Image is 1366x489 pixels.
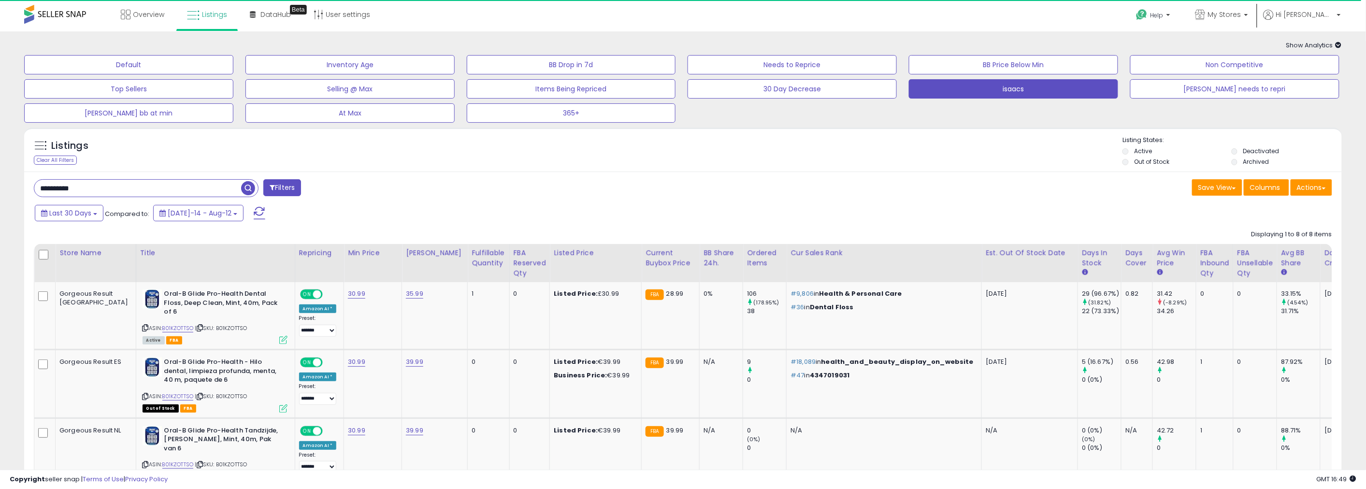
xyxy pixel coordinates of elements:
[1157,268,1163,277] small: Avg Win Price.
[1243,147,1280,155] label: Deactivated
[1150,11,1164,19] span: Help
[554,426,598,435] b: Listed Price:
[1125,426,1145,435] div: N/A
[472,248,505,268] div: Fulfillable Quantity
[59,248,132,258] div: Store Name
[791,371,974,380] p: in
[810,302,854,312] span: Dental Floss
[1250,183,1280,192] span: Columns
[704,248,739,268] div: BB Share 24h.
[909,79,1118,99] button: isaacs
[143,289,288,343] div: ASIN:
[1237,289,1270,298] div: 0
[1082,375,1121,384] div: 0 (0%)
[290,5,307,14] div: Tooltip anchor
[162,460,194,469] a: B01KZOTTSO
[1281,307,1320,316] div: 31.71%
[202,10,227,19] span: Listings
[666,357,684,366] span: 39.99
[1082,358,1121,366] div: 5 (16.67%)
[10,475,168,484] div: seller snap | |
[646,358,663,368] small: FBA
[791,248,978,258] div: Cur Sales Rank
[704,426,735,435] div: N/A
[986,289,1070,298] p: [DATE]
[24,55,233,74] button: Default
[1291,179,1332,196] button: Actions
[59,358,129,366] div: Gorgeous Result ES
[747,435,761,443] small: (0%)
[1200,358,1226,366] div: 1
[143,404,179,413] span: All listings that are currently out of stock and unavailable for purchase on Amazon
[986,248,1074,258] div: Est. Out Of Stock Date
[514,358,543,366] div: 0
[1200,289,1226,298] div: 0
[1243,158,1269,166] label: Archived
[1082,289,1121,298] div: 29 (96.67%)
[1157,307,1196,316] div: 34.26
[34,156,77,165] div: Clear All Filters
[1192,179,1242,196] button: Save View
[299,383,337,405] div: Preset:
[164,358,282,387] b: Oral-B Glide Pro-Health - Hilo dental, limpieza profunda, menta, 40 m, paquete de 6
[1122,136,1342,145] p: Listing States:
[1130,55,1339,74] button: Non Competitive
[406,426,423,435] a: 39.99
[51,139,88,153] h5: Listings
[143,358,162,377] img: 412et2JN2AL._SL40_.jpg
[1157,248,1192,268] div: Avg Win Price
[646,426,663,437] small: FBA
[1157,426,1196,435] div: 42.72
[299,373,337,381] div: Amazon AI *
[321,359,336,367] span: OFF
[1264,10,1341,31] a: Hi [PERSON_NAME]
[1157,375,1196,384] div: 0
[472,289,502,298] div: 1
[164,289,282,319] b: Oral-B Glide Pro-Health Dental Floss, Deep Clean, Mint, 40m, Pack of 6
[299,441,337,450] div: Amazon AI *
[195,324,247,332] span: | SKU: B01KZOTTSO
[791,289,974,298] p: in
[1134,158,1169,166] label: Out of Stock
[747,289,786,298] div: 106
[10,475,45,484] strong: Copyright
[406,357,423,367] a: 39.99
[1125,358,1145,366] div: 0.56
[1288,299,1308,306] small: (4.54%)
[83,475,124,484] a: Terms of Use
[301,290,313,299] span: ON
[791,357,816,366] span: #18,089
[472,358,502,366] div: 0
[299,452,337,474] div: Preset:
[348,357,365,367] a: 30.99
[1281,358,1320,366] div: 87.92%
[1157,289,1196,298] div: 31.42
[1276,10,1334,19] span: Hi [PERSON_NAME]
[554,371,607,380] b: Business Price:
[125,475,168,484] a: Privacy Policy
[1324,426,1363,435] div: [DATE]
[301,359,313,367] span: ON
[24,79,233,99] button: Top Sellers
[348,289,365,299] a: 30.99
[646,248,695,268] div: Current Buybox Price
[1281,248,1316,268] div: Avg BB Share
[791,371,804,380] span: #47
[791,289,814,298] span: #9,806
[1130,79,1339,99] button: [PERSON_NAME] needs to repri
[554,357,598,366] b: Listed Price:
[143,426,162,446] img: 412et2JN2AL._SL40_.jpg
[260,10,291,19] span: DataHub
[1134,147,1152,155] label: Active
[754,299,779,306] small: (178.95%)
[514,426,543,435] div: 0
[59,289,129,307] div: Gorgeous Result [GEOGRAPHIC_DATA]
[666,426,684,435] span: 39.99
[1164,299,1187,306] small: (-8.29%)
[1317,475,1356,484] span: 2025-09-12 16:49 GMT
[164,426,282,456] b: Oral-B Glide Pro-Health Tandzijde, [PERSON_NAME], Mint, 40m, Pak van 6
[1082,444,1121,452] div: 0 (0%)
[162,392,194,401] a: B01KZOTTSO
[140,248,291,258] div: Title
[688,79,897,99] button: 30 Day Decrease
